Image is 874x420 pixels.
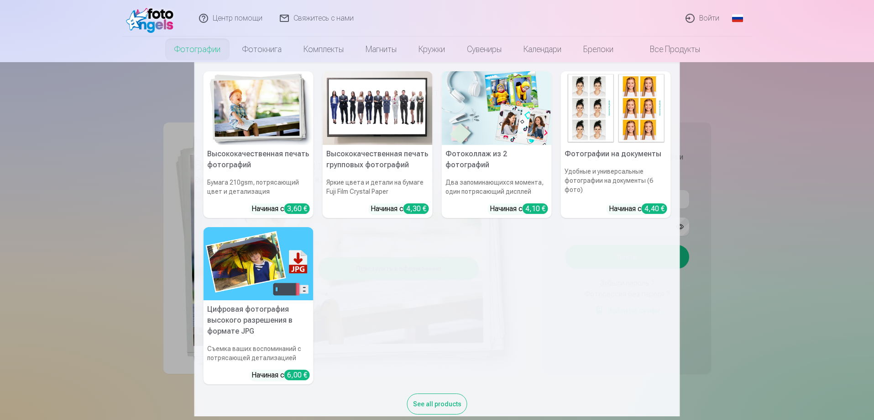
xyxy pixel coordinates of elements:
a: Сувениры [456,37,513,62]
div: Начиная с [251,203,310,214]
img: Высококачественная печать фотографий [204,71,314,145]
h6: Бумага 210gsm, потрясающий цвет и детализация [204,174,314,200]
div: Начиная с [609,203,667,214]
img: /fa1 [126,4,178,33]
div: 4,10 € [523,203,548,214]
div: 4,30 € [403,203,429,214]
a: Фотографии [163,37,231,62]
a: Кружки [408,37,456,62]
a: Комплекты [293,37,355,62]
div: 6,00 € [284,370,310,380]
img: Фотоколлаж из 2 фотографий [442,71,552,145]
div: See all products [407,393,467,415]
a: Календари [513,37,572,62]
div: Начиная с [371,203,429,214]
a: Фотоколлаж из 2 фотографийФотоколлаж из 2 фотографийДва запоминающихся момента, один потрясающий ... [442,71,552,218]
div: Начиная с [490,203,548,214]
a: Фотографии на документыФотографии на документыУдобные и универсальные фотографии на документы (6 ... [561,71,671,218]
h5: Фотоколлаж из 2 фотографий [442,145,552,174]
h5: Фотографии на документы [561,145,671,163]
a: Высококачественная печать групповых фотографийВысококачественная печать групповых фотографийЯркие... [323,71,433,218]
img: Цифровая фотография высокого разрешения в формате JPG [204,227,314,301]
div: 4,40 € [642,203,667,214]
a: Брелоки [572,37,624,62]
img: Высококачественная печать групповых фотографий [323,71,433,145]
h6: Съемка ваших воспоминаний с потрясающей детализацией [204,340,314,366]
h6: Яркие цвета и детали на бумаге Fuji Film Crystal Paper [323,174,433,200]
a: See all products [407,399,467,408]
a: Фотокнига [231,37,293,62]
h5: Цифровая фотография высокого разрешения в формате JPG [204,300,314,340]
a: Все продукты [624,37,711,62]
a: Высококачественная печать фотографийВысококачественная печать фотографийБумага 210gsm, потрясающи... [204,71,314,218]
img: Фотографии на документы [561,71,671,145]
h6: Два запоминающихся момента, один потрясающий дисплей [442,174,552,200]
a: Магниты [355,37,408,62]
h6: Удобные и универсальные фотографии на документы (6 фото) [561,163,671,200]
h5: Высококачественная печать фотографий [204,145,314,174]
div: Начиная с [251,370,310,381]
a: Цифровая фотография высокого разрешения в формате JPGЦифровая фотография высокого разрешения в фо... [204,227,314,385]
h5: Высококачественная печать групповых фотографий [323,145,433,174]
div: 3,60 € [284,203,310,214]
